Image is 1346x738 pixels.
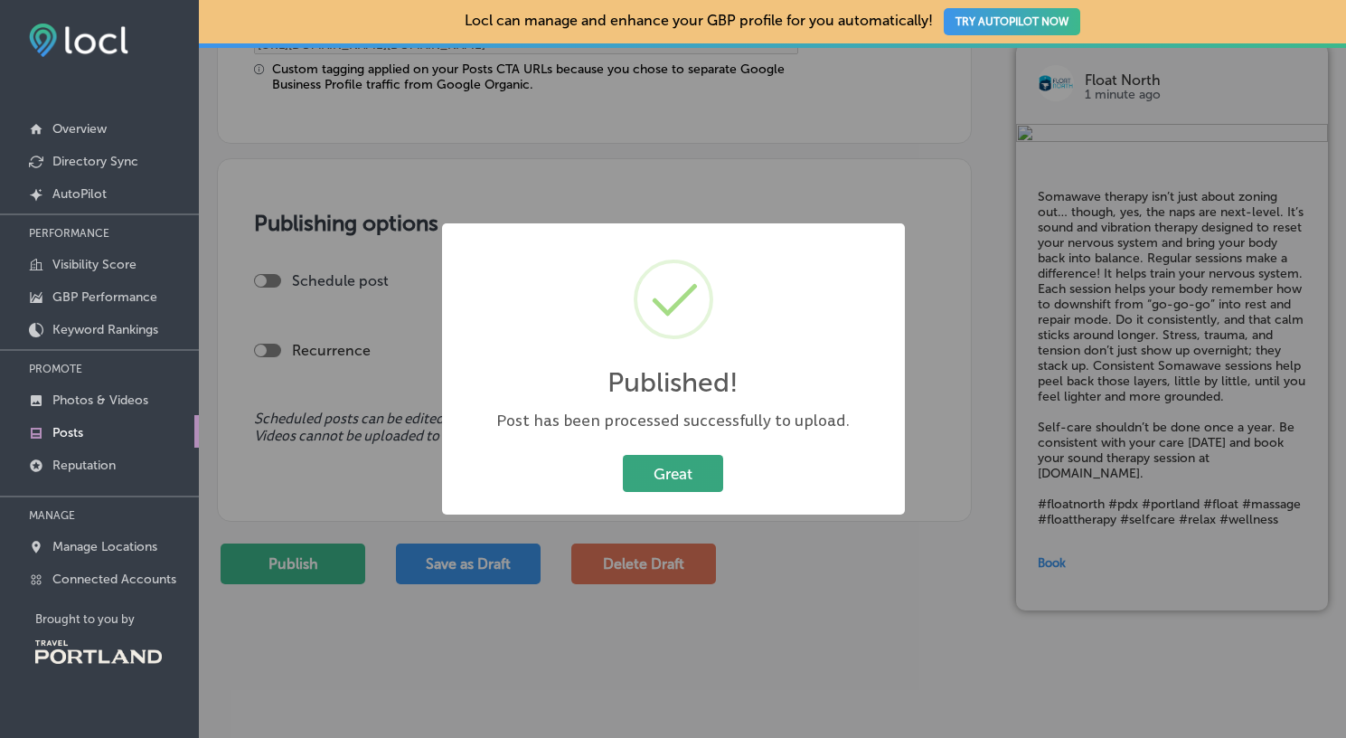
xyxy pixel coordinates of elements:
[52,322,158,337] p: Keyword Rankings
[52,154,138,169] p: Directory Sync
[944,8,1080,35] button: TRY AUTOPILOT NOW
[35,612,199,626] p: Brought to you by
[52,539,157,554] p: Manage Locations
[29,24,128,57] img: fda3e92497d09a02dc62c9cd864e3231.png
[52,458,116,473] p: Reputation
[623,455,723,492] button: Great
[52,289,157,305] p: GBP Performance
[460,410,887,432] div: Post has been processed successfully to upload.
[52,572,176,587] p: Connected Accounts
[607,366,739,399] h2: Published!
[35,640,162,664] img: Travel Portland
[52,393,148,408] p: Photos & Videos
[52,257,136,272] p: Visibility Score
[52,425,83,440] p: Posts
[52,121,107,137] p: Overview
[52,186,107,202] p: AutoPilot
